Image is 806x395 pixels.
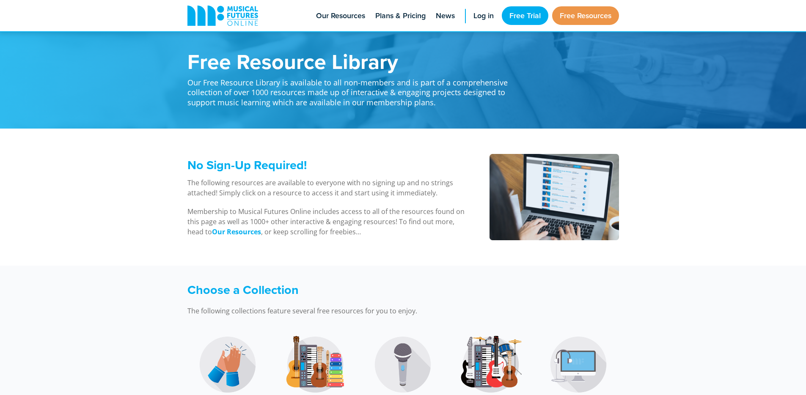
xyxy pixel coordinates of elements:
[187,72,517,107] p: Our Free Resource Library is available to all non-members and is part of a comprehensive collecti...
[187,283,517,297] h3: Choose a Collection
[316,10,365,22] span: Our Resources
[552,6,619,25] a: Free Resources
[187,51,517,72] h1: Free Resource Library
[436,10,455,22] span: News
[473,10,494,22] span: Log in
[375,10,426,22] span: Plans & Pricing
[502,6,548,25] a: Free Trial
[212,227,261,236] strong: Our Resources
[187,156,307,174] span: No Sign-Up Required!
[187,206,468,237] p: Membership to Musical Futures Online includes access to all of the resources found on this page a...
[187,178,468,198] p: The following resources are available to everyone with no signing up and no strings attached! Sim...
[187,306,517,316] p: The following collections feature several free resources for you to enjoy.
[212,227,261,237] a: Our Resources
